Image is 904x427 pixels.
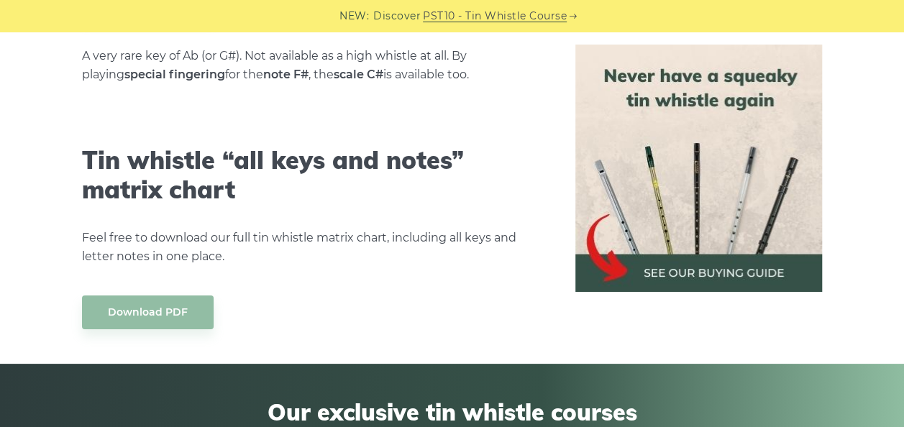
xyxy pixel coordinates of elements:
[575,45,823,292] img: tin whistle buying guide
[339,8,369,24] span: NEW:
[82,295,214,329] a: Download PDF
[373,8,421,24] span: Discover
[82,146,541,205] h2: Tin whistle “all keys and notes” matrix chart
[263,68,309,81] strong: note F#
[47,398,858,426] span: Our exclusive tin whistle courses
[82,47,541,84] p: A very rare key of Ab (or G#). Not available as a high whistle at all. By playing for the , the i...
[423,8,567,24] a: PST10 - Tin Whistle Course
[124,68,225,81] strong: special fingering
[334,68,383,81] strong: scale C#
[82,229,541,266] p: Feel free to download our full tin whistle matrix chart, including all keys and letter notes in o...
